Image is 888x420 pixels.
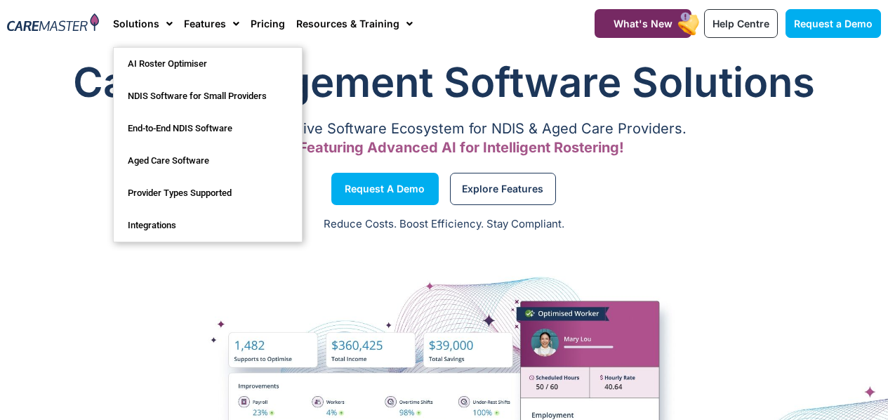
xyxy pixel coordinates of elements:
span: What's New [614,18,672,29]
p: A Comprehensive Software Ecosystem for NDIS & Aged Care Providers. [7,124,881,133]
a: NDIS Software for Small Providers [114,80,302,112]
a: AI Roster Optimiser [114,48,302,80]
p: Reduce Costs. Boost Efficiency. Stay Compliant. [8,216,880,232]
a: Aged Care Software [114,145,302,177]
span: Now Featuring Advanced AI for Intelligent Rostering! [265,139,624,156]
span: Help Centre [713,18,769,29]
ul: Solutions [113,47,303,242]
a: End-to-End NDIS Software [114,112,302,145]
a: Request a Demo [331,173,439,205]
a: Help Centre [704,9,778,38]
a: Integrations [114,209,302,242]
span: Request a Demo [345,185,425,192]
a: Explore Features [450,173,556,205]
a: Provider Types Supported [114,177,302,209]
img: CareMaster Logo [7,13,99,34]
a: What's New [595,9,691,38]
a: Request a Demo [786,9,881,38]
span: Explore Features [462,185,543,192]
h1: Care Management Software Solutions [7,54,881,110]
span: Request a Demo [794,18,873,29]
